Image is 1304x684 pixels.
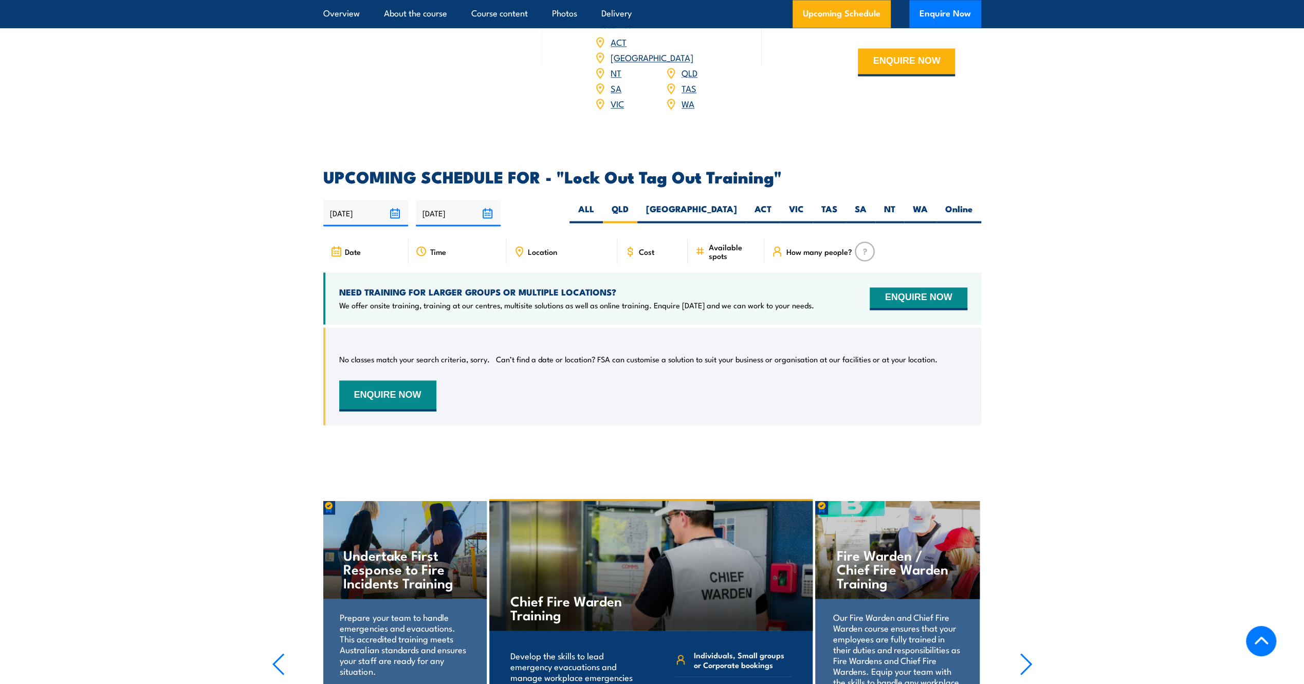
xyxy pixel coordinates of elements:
label: QLD [603,203,637,223]
label: ACT [746,203,780,223]
button: ENQUIRE NOW [339,380,436,411]
label: NT [875,203,904,223]
input: To date [416,200,501,226]
h4: Fire Warden / Chief Fire Warden Training [836,547,958,589]
a: ACT [611,35,627,48]
a: SA [611,82,621,94]
p: Prepare your team to handle emergencies and evacuations. This accredited training meets Australia... [340,611,469,676]
span: Individuals, Small groups or Corporate bookings [694,650,792,669]
label: TAS [813,203,846,223]
label: Online [936,203,981,223]
input: From date [323,200,408,226]
a: [GEOGRAPHIC_DATA] [611,51,693,63]
label: ALL [570,203,603,223]
span: Location [528,247,557,256]
a: QLD [682,66,697,79]
button: ENQUIRE NOW [870,287,967,310]
h4: Chief Fire Warden Training [510,593,631,621]
p: We offer onsite training, training at our centres, multisite solutions as well as online training... [339,300,814,310]
a: NT [611,66,621,79]
span: Cost [639,247,654,256]
h2: UPCOMING SCHEDULE FOR - "Lock Out Tag Out Training" [323,169,981,183]
label: [GEOGRAPHIC_DATA] [637,203,746,223]
span: Time [430,247,446,256]
span: How many people? [786,247,852,256]
p: Can’t find a date or location? FSA can customise a solution to suit your business or organisation... [496,354,938,364]
label: WA [904,203,936,223]
label: SA [846,203,875,223]
label: VIC [780,203,813,223]
h4: Undertake First Response to Fire Incidents Training [343,547,465,589]
p: No classes match your search criteria, sorry. [339,354,490,364]
a: WA [682,97,694,109]
a: VIC [611,97,624,109]
span: Date [345,247,361,256]
h4: NEED TRAINING FOR LARGER GROUPS OR MULTIPLE LOCATIONS? [339,286,814,298]
a: TAS [682,82,696,94]
button: ENQUIRE NOW [858,48,955,76]
span: Available spots [708,243,757,260]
